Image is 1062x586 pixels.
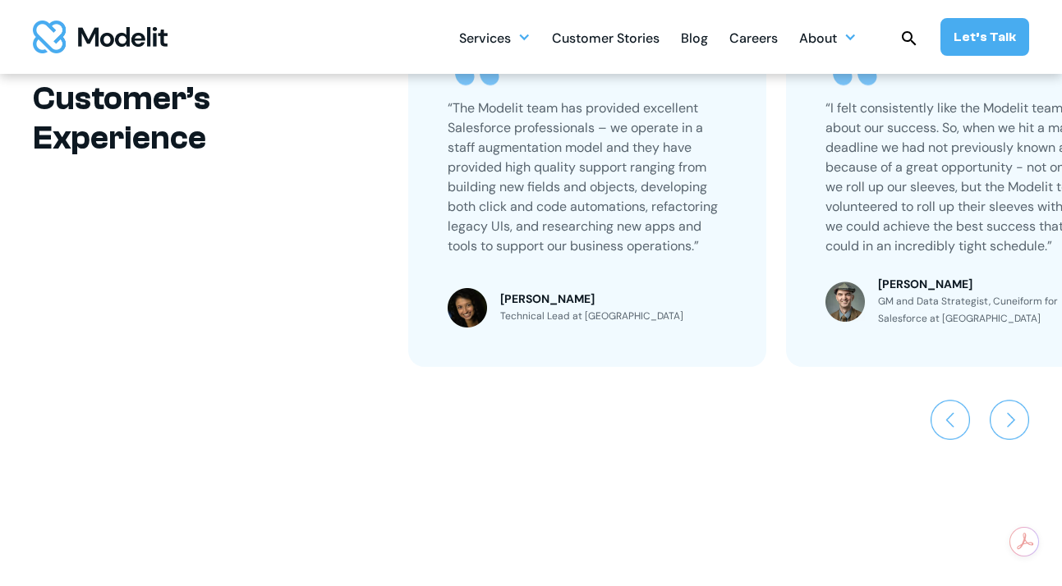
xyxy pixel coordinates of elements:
div: About [799,21,857,53]
a: Customer Stories [552,21,660,53]
a: Let’s Talk [940,18,1029,56]
div: Blog [681,24,708,56]
div: About [799,24,837,56]
div: Services [459,21,531,53]
a: Blog [681,21,708,53]
div: Let’s Talk [954,28,1016,46]
div: Previous slide [931,400,970,439]
div: Next slide [990,400,1029,439]
div: Customer Stories [552,24,660,56]
div: Services [459,24,511,56]
a: home [33,21,168,53]
h2: Our Customer’s Experience [33,39,242,158]
p: “The Modelit team has provided excellent Salesforce professionals – we operate in a staff augment... [448,98,727,256]
div: Technical Lead at [GEOGRAPHIC_DATA] [500,308,683,325]
div: Careers [729,24,778,56]
img: modelit logo [33,21,168,53]
a: Careers [729,21,778,53]
div: [PERSON_NAME] [500,291,683,308]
